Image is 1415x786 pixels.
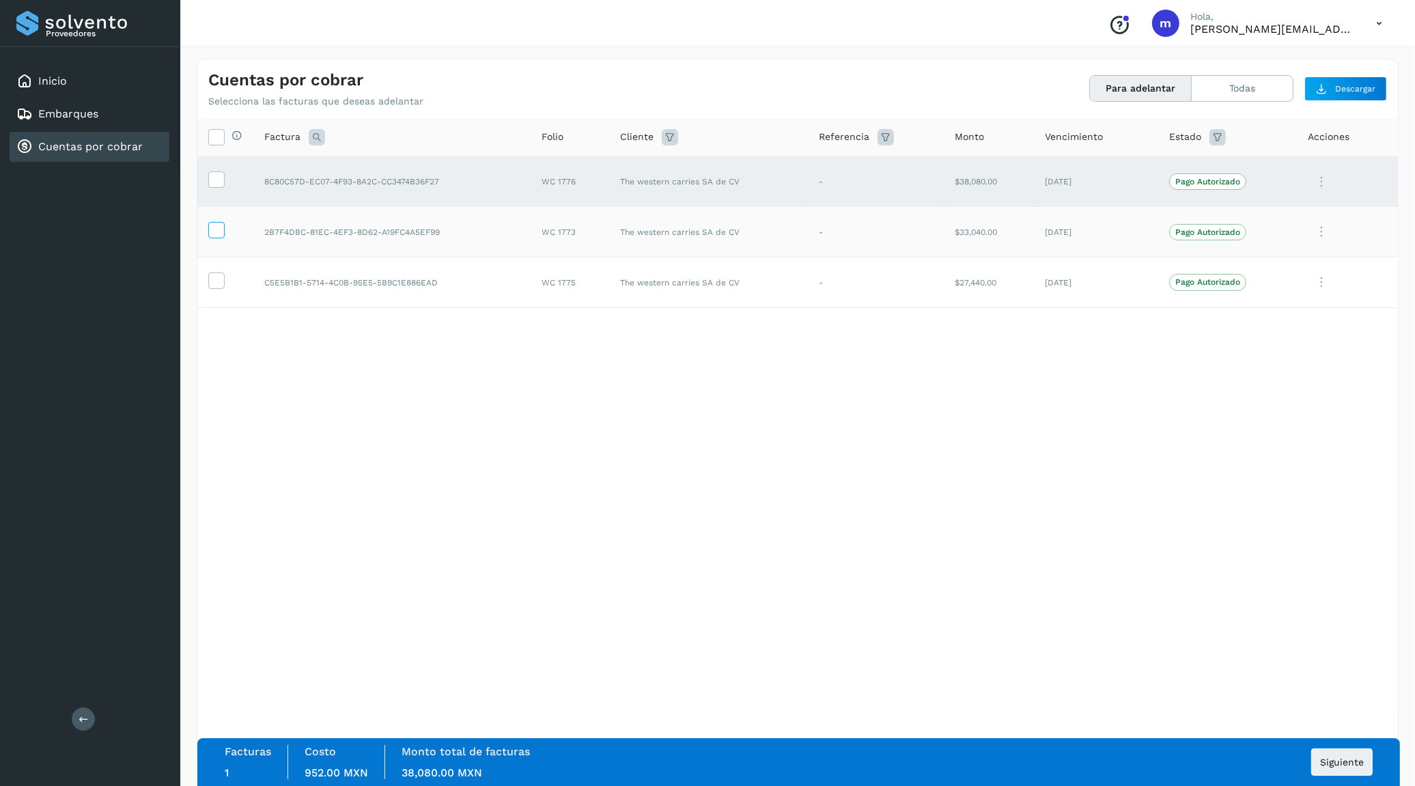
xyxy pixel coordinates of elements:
span: Cliente [620,130,654,144]
td: $27,440.00 [944,257,1034,308]
p: Selecciona las facturas que deseas adelantar [208,96,423,107]
span: 952.00 MXN [305,766,368,779]
td: The western carries SA de CV [609,257,808,308]
span: Folio [542,130,563,144]
p: Pago Autorizado [1175,227,1240,237]
p: Pago Autorizado [1175,177,1240,186]
td: 8C80C57D-EC07-4F93-8A2C-CC3474B36F27 [253,156,531,207]
td: [DATE] [1035,207,1158,257]
label: Facturas [225,745,271,758]
td: $33,040.00 [944,207,1034,257]
span: Acciones [1308,130,1349,144]
span: 38,080.00 MXN [402,766,482,779]
div: Inicio [10,66,169,96]
button: Siguiente [1311,748,1373,776]
button: Para adelantar [1090,76,1192,101]
td: - [808,156,944,207]
td: $38,080.00 [944,156,1034,207]
span: Monto [955,130,984,144]
span: 1 [225,766,229,779]
td: [DATE] [1035,156,1158,207]
td: WC 1773 [531,207,609,257]
a: Cuentas por cobrar [38,140,143,153]
span: Descargar [1335,83,1375,95]
span: Vencimiento [1046,130,1104,144]
p: Pago Autorizado [1175,277,1240,287]
span: Factura [264,130,300,144]
label: Costo [305,745,336,758]
p: Proveedores [46,29,164,38]
td: The western carries SA de CV [609,207,808,257]
a: Embarques [38,107,98,120]
button: Todas [1192,76,1293,101]
td: 2B7F4DBC-81EC-4EF3-8D62-A19FC4A5EF99 [253,207,531,257]
td: - [808,207,944,257]
div: Embarques [10,99,169,129]
p: manuel+support@solvento.com [1190,23,1354,36]
td: C5E5B1B1-5714-4C0B-95E5-5B9C1E886EAD [253,257,531,308]
label: Monto total de facturas [402,745,530,758]
button: Descargar [1304,76,1387,101]
span: Estado [1169,130,1201,144]
p: Hola, [1190,11,1354,23]
a: Inicio [38,74,67,87]
td: [DATE] [1035,257,1158,308]
td: WC 1776 [531,156,609,207]
td: The western carries SA de CV [609,156,808,207]
td: - [808,257,944,308]
h4: Cuentas por cobrar [208,70,363,90]
div: Cuentas por cobrar [10,132,169,162]
span: Siguiente [1320,757,1364,767]
td: WC 1775 [531,257,609,308]
span: Referencia [819,130,869,144]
